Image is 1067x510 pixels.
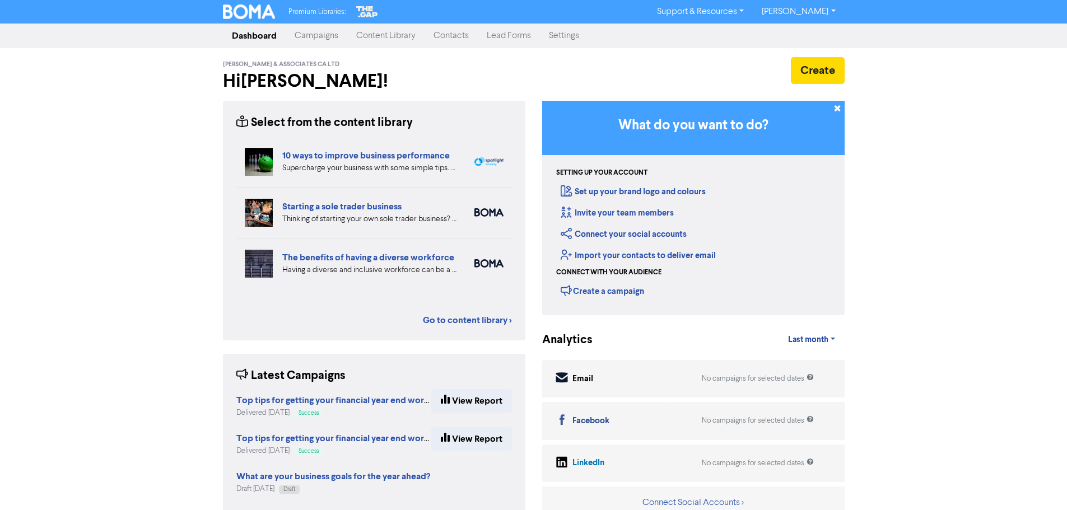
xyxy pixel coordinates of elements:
[791,57,845,84] button: Create
[299,410,319,416] span: Success
[299,448,319,454] span: Success
[282,201,402,212] a: Starting a sole trader business
[788,335,828,345] span: Last month
[561,208,674,218] a: Invite your team members
[286,25,347,47] a: Campaigns
[236,471,430,482] strong: What are your business goals for the year ahead?
[478,25,540,47] a: Lead Forms
[236,114,413,132] div: Select from the content library
[556,268,661,278] div: Connect with your audience
[236,396,556,405] a: Top tips for getting your financial year end work completed quicker (Dup) (Du...
[283,486,295,492] span: Draft
[236,434,558,443] a: Top tips for getting your financial year end work completed quicker (Dup) (Dup)
[431,427,512,451] a: View Report
[642,495,744,510] button: Connect Social Accounts >
[236,395,556,406] strong: Top tips for getting your financial year end work completed quicker (Dup) (Du...
[236,367,346,385] div: Latest Campaigns
[288,8,346,16] span: Premium Libraries:
[572,415,609,428] div: Facebook
[572,373,593,386] div: Email
[236,433,558,444] strong: Top tips for getting your financial year end work completed quicker (Dup) (Dup)
[561,282,644,299] div: Create a campaign
[542,331,579,349] div: Analytics
[223,60,339,68] span: [PERSON_NAME] & Associates CA Ltd
[474,157,504,166] img: spotlight
[282,252,454,263] a: The benefits of having a diverse workforce
[559,118,828,134] h3: What do you want to do?
[542,101,845,315] div: Getting Started in BOMA
[423,314,512,327] a: Go to content library >
[753,3,844,21] a: [PERSON_NAME]
[474,259,504,268] img: boma
[425,25,478,47] a: Contacts
[648,3,753,21] a: Support & Resources
[223,4,276,19] img: BOMA Logo
[282,162,458,174] div: Supercharge your business with some simple tips. Eliminate distractions & bad customers, get a pl...
[236,446,431,456] div: Delivered [DATE]
[561,250,716,261] a: Import your contacts to deliver email
[236,472,430,481] a: What are your business goals for the year ahead?
[236,484,430,494] div: Draft [DATE]
[282,150,450,161] a: 10 ways to improve business performance
[572,457,604,470] div: LinkedIn
[282,264,458,276] div: Having a diverse and inclusive workforce can be a major boost for your business. We list four of ...
[702,458,814,469] div: No campaigns for selected dates
[236,408,431,418] div: Delivered [DATE]
[1011,456,1067,510] iframe: Chat Widget
[561,229,687,240] a: Connect your social accounts
[561,186,706,197] a: Set up your brand logo and colours
[282,213,458,225] div: Thinking of starting your own sole trader business? The Sole Trader Toolkit from the Ministry of ...
[223,71,525,92] h2: Hi [PERSON_NAME] !
[431,389,512,413] a: View Report
[540,25,588,47] a: Settings
[702,415,814,426] div: No campaigns for selected dates
[474,208,504,217] img: boma
[556,168,647,178] div: Setting up your account
[347,25,425,47] a: Content Library
[702,373,814,384] div: No campaigns for selected dates
[779,329,844,351] a: Last month
[355,4,379,19] img: The Gap
[223,25,286,47] a: Dashboard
